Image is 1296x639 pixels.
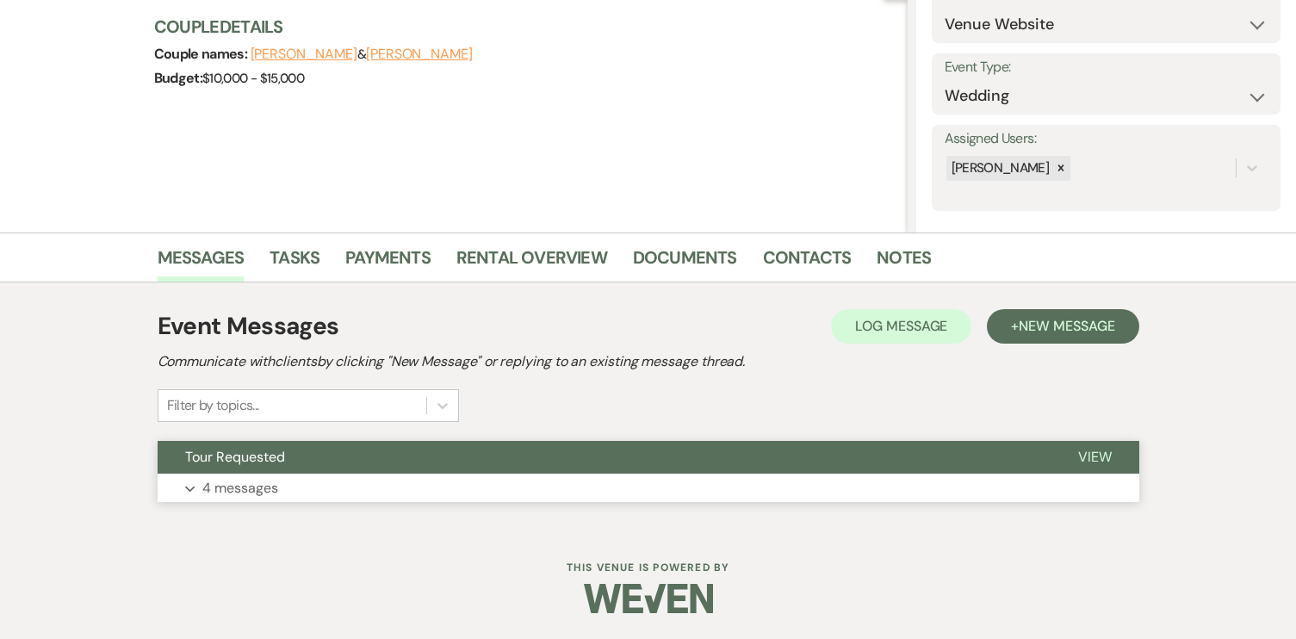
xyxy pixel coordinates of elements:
a: Notes [877,244,931,282]
a: Contacts [763,244,852,282]
span: $10,000 - $15,000 [202,70,304,87]
a: Messages [158,244,245,282]
a: Documents [633,244,737,282]
button: Log Message [831,309,971,344]
span: Log Message [855,317,947,335]
button: View [1051,441,1139,474]
button: +New Message [987,309,1138,344]
button: 4 messages [158,474,1139,503]
label: Assigned Users: [945,127,1268,152]
span: Couple names: [154,45,251,63]
a: Tasks [270,244,319,282]
button: [PERSON_NAME] [366,47,473,61]
h2: Communicate with clients by clicking "New Message" or replying to an existing message thread. [158,351,1139,372]
a: Rental Overview [456,244,607,282]
span: Tour Requested [185,448,285,466]
span: Budget: [154,69,203,87]
button: [PERSON_NAME] [251,47,357,61]
p: 4 messages [202,477,278,499]
img: Weven Logo [584,568,713,629]
a: Payments [345,244,431,282]
h3: Couple Details [154,15,890,39]
span: View [1078,448,1112,466]
h1: Event Messages [158,308,339,344]
label: Event Type: [945,55,1268,80]
span: New Message [1019,317,1114,335]
span: & [251,46,473,63]
div: Filter by topics... [167,395,259,416]
div: [PERSON_NAME] [946,156,1052,181]
button: Tour Requested [158,441,1051,474]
